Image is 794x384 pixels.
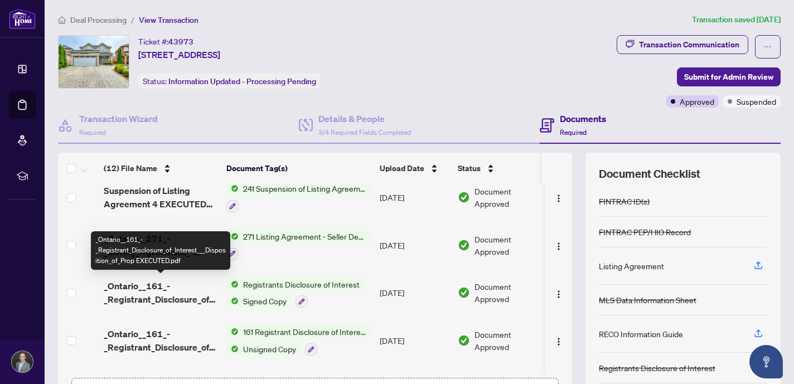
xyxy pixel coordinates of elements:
[617,35,748,54] button: Transaction Communication
[375,173,453,221] td: [DATE]
[599,294,696,306] div: MLS Data Information Sheet
[737,95,776,108] span: Suspended
[239,182,371,195] span: 241 Suspension of Listing Agreement - Authority to Offer for Sale
[550,236,568,254] button: Logo
[99,153,222,184] th: (12) File Name
[554,242,563,251] img: Logo
[375,269,453,317] td: [DATE]
[226,230,371,260] button: Status Icon271 Listing Agreement - Seller Designated Representation Agreement Authority to Offer ...
[475,185,544,210] span: Document Approved
[226,325,239,338] img: Status Icon
[168,37,193,47] span: 43973
[222,153,375,184] th: Document Tag(s)
[554,195,563,203] img: Logo
[226,343,239,355] img: Status Icon
[226,182,239,195] img: Status Icon
[239,230,371,242] span: 271 Listing Agreement - Seller Designated Representation Agreement Authority to Offer for Sale
[599,328,683,340] div: RECO Information Guide
[453,153,548,184] th: Status
[458,239,470,251] img: Document Status
[560,112,606,125] h4: Documents
[560,128,587,137] span: Required
[239,343,301,355] span: Unsigned Copy
[375,153,453,184] th: Upload Date
[139,15,198,25] span: View Transaction
[226,325,371,356] button: Status Icon161 Registrant Disclosure of Interest - Disposition ofPropertyStatus IconUnsigned Copy
[239,295,291,307] span: Signed Copy
[375,317,453,364] td: [DATE]
[58,16,66,24] span: home
[764,43,772,51] span: ellipsis
[104,279,217,306] span: _Ontario__161_-_Registrant_Disclosure_of_Interest___Disposition_of_Prop EXECUTED.pdf
[458,191,470,203] img: Document Status
[550,284,568,302] button: Logo
[226,278,239,290] img: Status Icon
[749,345,783,378] button: Open asap
[138,48,220,61] span: [STREET_ADDRESS]
[59,36,129,88] img: IMG-W12284597_1.jpg
[599,166,700,182] span: Document Checklist
[104,327,217,354] span: _Ontario__161_-_Registrant_Disclosure_of_Interest___Disposition_of_Prop.pdf
[239,325,371,338] span: 161 Registrant Disclosure of Interest - Disposition ofProperty
[475,280,544,305] span: Document Approved
[599,260,664,272] div: Listing Agreement
[168,76,316,86] span: Information Updated - Processing Pending
[375,221,453,269] td: [DATE]
[550,332,568,349] button: Logo
[599,362,715,374] div: Registrants Disclosure of Interest
[79,112,158,125] h4: Transaction Wizard
[458,286,470,299] img: Document Status
[639,36,739,54] div: Transaction Communication
[226,295,239,307] img: Status Icon
[239,278,364,290] span: Registrants Disclosure of Interest
[475,328,544,353] span: Document Approved
[91,231,230,270] div: _Ontario__161_-_Registrant_Disclosure_of_Interest___Disposition_of_Prop EXECUTED.pdf
[458,162,481,174] span: Status
[380,162,424,174] span: Upload Date
[9,8,36,29] img: logo
[226,182,371,212] button: Status Icon241 Suspension of Listing Agreement - Authority to Offer for Sale
[318,128,411,137] span: 3/4 Required Fields Completed
[226,278,364,308] button: Status IconRegistrants Disclosure of InterestStatus IconSigned Copy
[475,233,544,257] span: Document Approved
[12,351,33,372] img: Profile Icon
[550,188,568,206] button: Logo
[554,290,563,299] img: Logo
[599,195,650,207] div: FINTRAC ID(s)
[677,67,781,86] button: Submit for Admin Review
[226,230,239,242] img: Status Icon
[138,74,321,89] div: Status:
[131,13,134,26] li: /
[680,95,714,108] span: Approved
[79,128,106,137] span: Required
[458,334,470,347] img: Document Status
[104,184,217,211] span: Suspension of Listing Agreement 4 EXECUTED 1.pdf
[104,162,157,174] span: (12) File Name
[692,13,781,26] article: Transaction saved [DATE]
[684,68,773,86] span: Submit for Admin Review
[138,35,193,48] div: Ticket #:
[70,15,127,25] span: Deal Processing
[554,337,563,346] img: Logo
[318,112,411,125] h4: Details & People
[599,226,691,238] div: FINTRAC PEP/HIO Record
